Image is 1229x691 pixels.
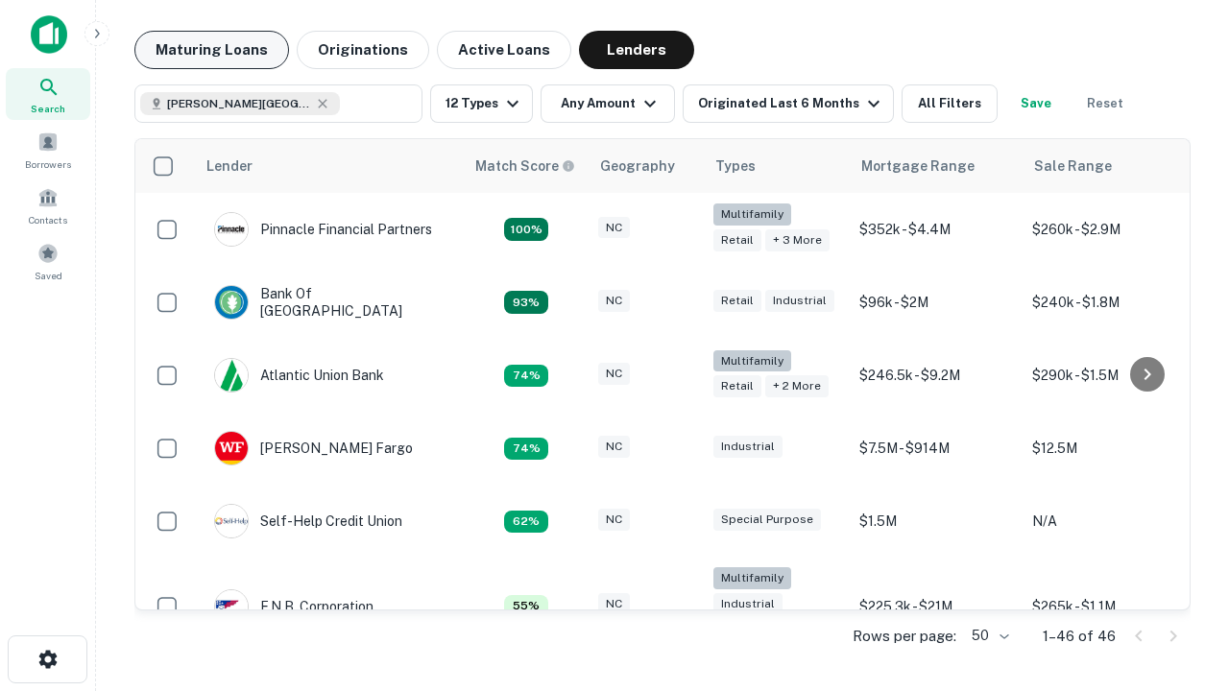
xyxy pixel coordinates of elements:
button: Active Loans [437,31,571,69]
td: N/A [1023,485,1195,558]
div: Mortgage Range [861,155,975,178]
th: Types [704,139,850,193]
th: Geography [589,139,704,193]
td: $290k - $1.5M [1023,339,1195,412]
div: Industrial [713,593,783,615]
div: Matching Properties: 12, hasApolloMatch: undefined [504,365,548,388]
div: Industrial [765,290,834,312]
th: Capitalize uses an advanced AI algorithm to match your search with the best lender. The match sco... [464,139,589,193]
td: $352k - $4.4M [850,193,1023,266]
div: Retail [713,229,761,251]
a: Search [6,68,90,120]
div: + 3 more [765,229,830,251]
div: Self-help Credit Union [214,504,402,538]
button: Lenders [579,31,694,69]
div: Matching Properties: 12, hasApolloMatch: undefined [504,438,548,461]
div: NC [598,509,630,531]
span: Search [31,101,65,116]
div: Multifamily [713,350,791,372]
td: $225.3k - $21M [850,558,1023,655]
div: Capitalize uses an advanced AI algorithm to match your search with the best lender. The match sco... [475,155,575,177]
div: NC [598,217,630,239]
div: NC [598,290,630,312]
th: Sale Range [1023,139,1195,193]
div: 50 [964,622,1012,650]
img: picture [215,359,248,392]
th: Mortgage Range [850,139,1023,193]
a: Saved [6,235,90,287]
button: 12 Types [430,84,533,123]
td: $96k - $2M [850,266,1023,339]
td: $265k - $1.1M [1023,558,1195,655]
div: Matching Properties: 10, hasApolloMatch: undefined [504,511,548,534]
button: Maturing Loans [134,31,289,69]
span: Borrowers [25,156,71,172]
img: picture [215,505,248,537]
div: Industrial [713,436,783,458]
div: Special Purpose [713,509,821,531]
h6: Match Score [475,155,571,177]
span: Saved [35,268,62,283]
div: Bank Of [GEOGRAPHIC_DATA] [214,285,445,320]
div: Atlantic Union Bank [214,358,384,393]
div: F.n.b. Corporation [214,589,374,624]
div: Lender [206,155,253,178]
img: capitalize-icon.png [31,15,67,54]
td: $240k - $1.8M [1023,266,1195,339]
button: Originations [297,31,429,69]
button: Reset [1074,84,1136,123]
a: Contacts [6,179,90,231]
button: Save your search to get updates of matches that match your search criteria. [1005,84,1067,123]
button: Any Amount [541,84,675,123]
td: $1.5M [850,485,1023,558]
div: Retail [713,290,761,312]
div: NC [598,436,630,458]
div: Multifamily [713,203,791,226]
button: All Filters [902,84,998,123]
p: 1–46 of 46 [1043,625,1116,648]
div: Retail [713,375,761,397]
div: Sale Range [1034,155,1112,178]
img: picture [215,590,248,623]
div: + 2 more [765,375,829,397]
p: Rows per page: [853,625,956,648]
div: Originated Last 6 Months [698,92,885,115]
img: picture [215,432,248,465]
div: Multifamily [713,567,791,589]
button: Originated Last 6 Months [683,84,894,123]
iframe: Chat Widget [1133,476,1229,568]
div: NC [598,363,630,385]
div: Geography [600,155,675,178]
div: Types [715,155,756,178]
td: $12.5M [1023,412,1195,485]
div: Matching Properties: 29, hasApolloMatch: undefined [504,218,548,241]
img: picture [215,286,248,319]
img: picture [215,213,248,246]
td: $260k - $2.9M [1023,193,1195,266]
td: $7.5M - $914M [850,412,1023,485]
a: Borrowers [6,124,90,176]
div: Matching Properties: 9, hasApolloMatch: undefined [504,595,548,618]
div: [PERSON_NAME] Fargo [214,431,413,465]
span: Contacts [29,212,67,227]
div: NC [598,593,630,615]
span: [PERSON_NAME][GEOGRAPHIC_DATA], [GEOGRAPHIC_DATA] [167,95,311,112]
th: Lender [195,139,464,193]
td: $246.5k - $9.2M [850,339,1023,412]
div: Pinnacle Financial Partners [214,212,432,247]
div: Matching Properties: 15, hasApolloMatch: undefined [504,291,548,314]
